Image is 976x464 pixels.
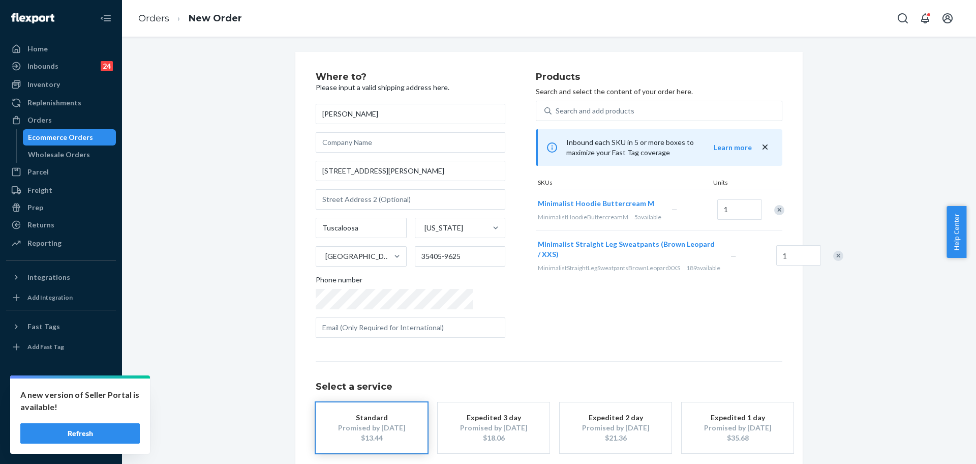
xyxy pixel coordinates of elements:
div: Standard [331,413,412,423]
a: Wholesale Orders [23,147,116,163]
a: Returns [6,217,116,233]
input: [GEOGRAPHIC_DATA] [324,251,325,262]
div: Expedited 1 day [697,413,778,423]
button: Expedited 3 dayPromised by [DATE]$18.06 [438,402,550,453]
a: Orders [6,112,116,128]
button: Expedited 1 dayPromised by [DATE]$35.68 [682,402,794,453]
div: [GEOGRAPHIC_DATA] [325,251,393,262]
p: Search and select the content of your order here. [536,86,782,97]
button: Open Search Box [893,8,913,28]
span: 5 available [634,213,661,221]
button: Open notifications [915,8,935,28]
input: Quantity [776,245,821,266]
input: Street Address [316,161,505,181]
input: City [316,218,407,238]
div: Remove Item [833,251,843,261]
div: SKUs [536,178,711,189]
div: Inbound each SKU in 5 or more boxes to maximize your Fast Tag coverage [536,129,782,166]
ol: breadcrumbs [130,4,250,34]
div: $13.44 [331,433,412,443]
p: A new version of Seller Portal is available! [20,389,140,413]
button: Help Center [947,206,966,258]
div: Home [27,44,48,54]
div: Remove Item [774,205,784,215]
div: Fast Tags [27,322,60,332]
a: Reporting [6,235,116,251]
input: Quantity [717,199,762,220]
div: Units [711,178,757,189]
h2: Products [536,72,782,82]
button: Give Feedback [6,436,116,452]
input: ZIP Code [415,246,506,267]
a: Inventory [6,76,116,93]
div: Reporting [27,238,62,248]
span: MinimalistStraightLegSweatpantsBrownLeopardXXS [538,264,680,272]
div: Parcel [27,167,49,177]
button: Expedited 2 dayPromised by [DATE]$21.36 [560,402,672,453]
div: Returns [27,220,54,230]
div: Wholesale Orders [28,150,90,160]
span: Phone number [316,275,362,289]
div: Integrations [27,272,70,282]
input: Street Address 2 (Optional) [316,189,505,210]
span: Minimalist Straight Leg Sweatpants (Brown Leopard / XXS) [538,240,715,258]
a: Parcel [6,164,116,180]
img: Flexport logo [11,13,54,23]
h1: Select a service [316,382,782,392]
a: Home [6,41,116,57]
div: Expedited 2 day [575,413,656,423]
div: Orders [27,115,52,125]
input: First & Last Name [316,104,505,124]
button: Close Navigation [96,8,116,28]
button: Refresh [20,423,140,444]
div: Add Integration [27,293,73,302]
p: Please input a valid shipping address here. [316,82,505,93]
input: Email (Only Required for International) [316,317,505,338]
div: Promised by [DATE] [331,423,412,433]
button: Integrations [6,269,116,285]
div: Add Fast Tag [27,342,64,351]
a: Talk to Support [6,401,116,417]
a: Orders [138,13,169,24]
a: Inbounds24 [6,58,116,74]
div: Promised by [DATE] [453,423,534,433]
a: Add Fast Tag [6,339,116,355]
div: Replenishments [27,98,81,108]
div: Promised by [DATE] [697,423,778,433]
a: Ecommerce Orders [23,129,116,146]
div: Expedited 3 day [453,413,534,423]
a: Prep [6,199,116,216]
h2: Where to? [316,72,505,82]
div: $21.36 [575,433,656,443]
button: Open account menu [937,8,958,28]
button: Minimalist Hoodie Buttercream M [538,198,654,209]
span: — [730,251,737,260]
div: Search and add products [556,106,634,116]
input: [US_STATE] [423,223,424,233]
span: 189 available [686,264,720,272]
span: Minimalist Hoodie Buttercream M [538,199,654,208]
div: $18.06 [453,433,534,443]
button: Fast Tags [6,318,116,335]
div: Prep [27,202,43,213]
button: StandardPromised by [DATE]$13.44 [316,402,428,453]
span: MinimalistHoodieButtercreamM [538,213,628,221]
div: [US_STATE] [424,223,463,233]
div: Inventory [27,79,60,90]
input: Company Name [316,132,505,153]
button: Minimalist Straight Leg Sweatpants (Brown Leopard / XXS) [538,239,718,259]
a: Help Center [6,418,116,434]
a: Settings [6,384,116,400]
a: New Order [189,13,242,24]
button: close [760,142,770,153]
a: Freight [6,182,116,198]
div: Inbounds [27,61,58,71]
div: 24 [101,61,113,71]
div: Freight [27,185,52,195]
button: Learn more [714,142,752,153]
a: Add Integration [6,289,116,306]
div: $35.68 [697,433,778,443]
div: Ecommerce Orders [28,132,93,142]
a: Replenishments [6,95,116,111]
